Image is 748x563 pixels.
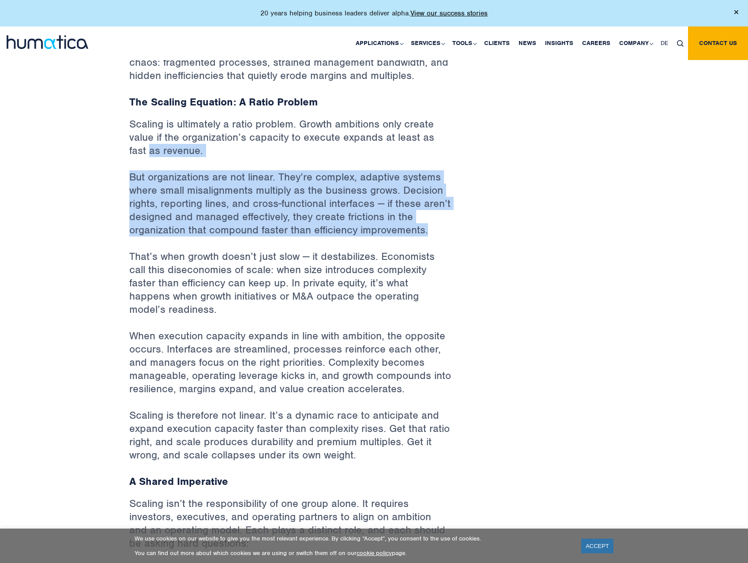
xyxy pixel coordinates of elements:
a: ACCEPT [581,539,613,553]
a: Contact us [688,26,748,60]
p: Scaling isn’t the responsibility of one group alone. It requires investors, executives, and opera... [129,497,451,563]
span: DE [661,39,668,47]
h3: The Scaling Equation: A Ratio Problem [129,95,451,109]
a: Services [406,26,448,60]
h3: A Shared Imperative [129,475,451,488]
p: Operating leverage enables revenues to grow faster than costs, with systems and people working in... [129,29,451,95]
a: Clients [480,26,514,60]
p: I agree to Humatica's and that Humatica may use my data to contact e via email. [11,58,272,73]
a: Company [615,26,656,60]
a: Careers [578,26,615,60]
input: Last name* [148,2,292,19]
p: When execution capacity expands in line with ambition, the opposite occurs. Interfaces are stream... [129,329,451,409]
p: You can find out more about which cookies we are using or switch them off on our page. [135,549,570,557]
a: View our success stories [410,9,488,18]
p: That’s when growth doesn’t just slow — it destabilizes. Economists call this diseconomies of scal... [129,250,451,329]
img: logo [7,35,88,49]
p: 20 years helping business leaders deliver alpha. [260,9,488,18]
a: Tools [448,26,480,60]
a: Insights [541,26,578,60]
p: But organizations are not linear. They’re complex, adaptive systems where small misalignments mul... [129,170,451,250]
p: Scaling is ultimately a ratio problem. Growth ambitions only create value if the organization’s c... [129,117,451,170]
a: News [514,26,541,60]
a: cookie policy [357,549,392,557]
p: We use cookies on our website to give you the most relevant experience. By clicking “Accept”, you... [135,535,570,542]
a: DE [656,26,673,60]
a: Applications [351,26,406,60]
input: Email* [148,29,292,47]
img: search_icon [677,40,684,47]
p: Scaling is therefore not linear. It’s a dynamic race to anticipate and expand execution capacity ... [129,409,451,475]
a: Data Protection Policy [69,58,130,65]
input: I agree to Humatica'sData Protection Policyand that Humatica may use my data to contact e via ema... [2,59,8,64]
